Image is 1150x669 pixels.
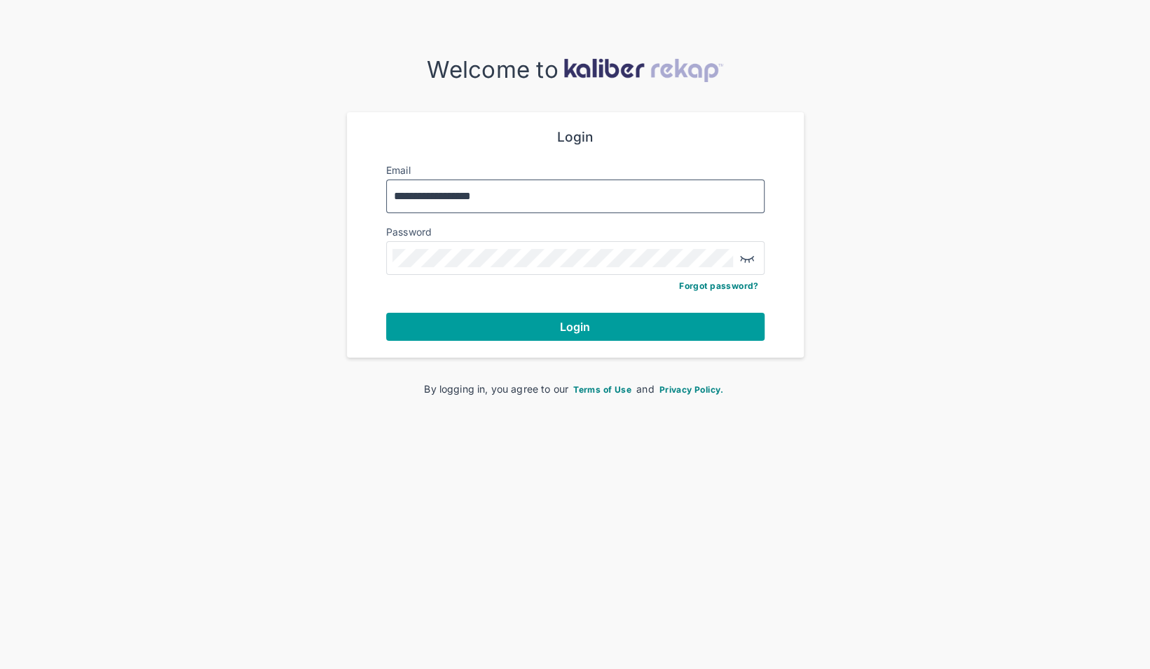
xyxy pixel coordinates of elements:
[739,250,755,266] img: eye-closed.fa43b6e4.svg
[560,320,591,334] span: Login
[679,281,758,291] a: Forgot password?
[369,381,781,396] div: By logging in, you agree to our and
[386,129,765,146] div: Login
[386,164,411,176] label: Email
[386,226,432,238] label: Password
[563,58,723,82] img: kaliber-logo
[657,383,726,395] a: Privacy Policy.
[659,384,724,395] span: Privacy Policy.
[386,313,765,341] button: Login
[573,384,631,395] span: Terms of Use
[571,383,634,395] a: Terms of Use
